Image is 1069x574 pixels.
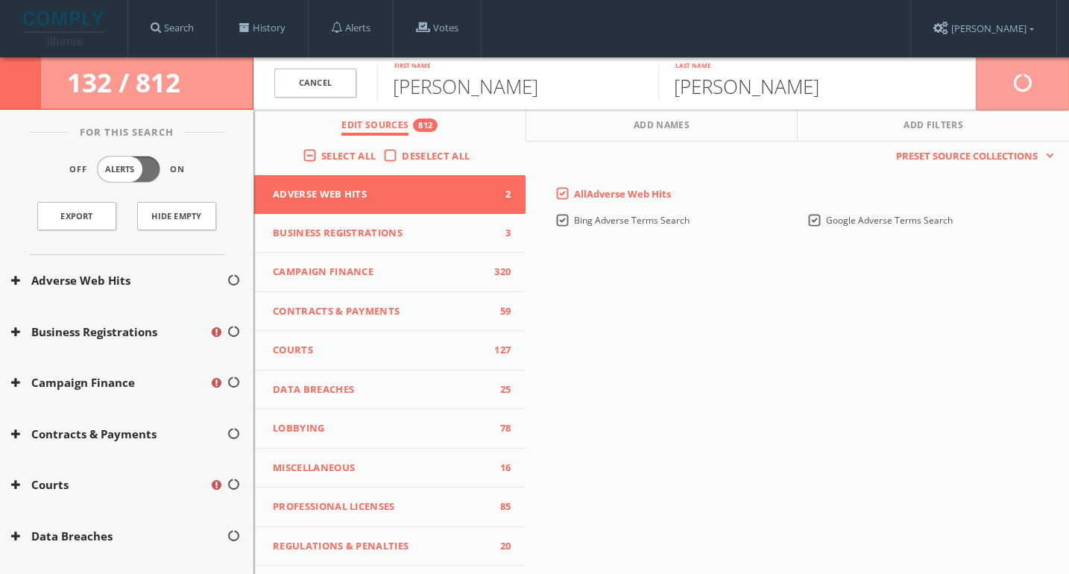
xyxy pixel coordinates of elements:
span: Lobbying [273,421,488,436]
span: Add Filters [904,119,963,136]
button: Contracts & Payments59 [254,292,526,332]
span: All Adverse Web Hits [574,187,671,201]
button: Data Breaches25 [254,370,526,410]
button: Adverse Web Hits2 [254,175,526,214]
button: Add Names [526,110,798,142]
span: Add Names [634,119,690,136]
span: 2 [488,187,511,202]
div: 812 [413,119,438,132]
button: Data Breaches [11,528,227,545]
button: Professional Licenses85 [254,488,526,527]
span: Courts [273,343,488,358]
button: Campaign Finance320 [254,253,526,292]
span: Business Registrations [273,226,488,241]
span: 59 [488,304,511,319]
img: illumis [23,11,107,45]
button: Business Registrations3 [254,214,526,253]
span: For This Search [69,125,185,140]
span: Preset Source Collections [889,149,1045,164]
span: Miscellaneous [273,461,488,476]
span: Google Adverse Terms Search [826,214,953,227]
button: Edit Sources812 [254,110,526,142]
button: Adverse Web Hits [11,272,227,289]
button: Lobbying78 [254,409,526,449]
button: Courts127 [254,331,526,370]
button: Preset Source Collections [889,149,1054,164]
span: Select All [321,149,376,163]
a: Cancel [274,69,356,98]
span: Professional Licenses [273,499,488,514]
span: Data Breaches [273,382,488,397]
span: 320 [488,265,511,280]
span: On [170,163,185,176]
span: 132 / 812 [67,65,186,100]
a: Export [37,202,116,230]
span: Bing Adverse Terms Search [574,214,690,227]
span: Adverse Web Hits [273,187,488,202]
span: Deselect All [402,149,470,163]
button: Campaign Finance [11,374,209,391]
button: Contracts & Payments [11,426,227,443]
button: Courts [11,476,209,493]
button: Business Registrations [11,324,209,341]
span: 25 [488,382,511,397]
span: Edit Sources [341,119,409,136]
button: Add Filters [798,110,1069,142]
span: 85 [488,499,511,514]
span: 20 [488,539,511,554]
span: 127 [488,343,511,358]
span: 16 [488,461,511,476]
span: Off [69,163,87,176]
span: Contracts & Payments [273,304,488,319]
button: Hide Empty [137,202,216,230]
span: 78 [488,421,511,436]
button: Regulations & Penalties20 [254,527,526,567]
button: Miscellaneous16 [254,449,526,488]
span: Regulations & Penalties [273,539,488,554]
span: Campaign Finance [273,265,488,280]
span: 3 [488,226,511,241]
